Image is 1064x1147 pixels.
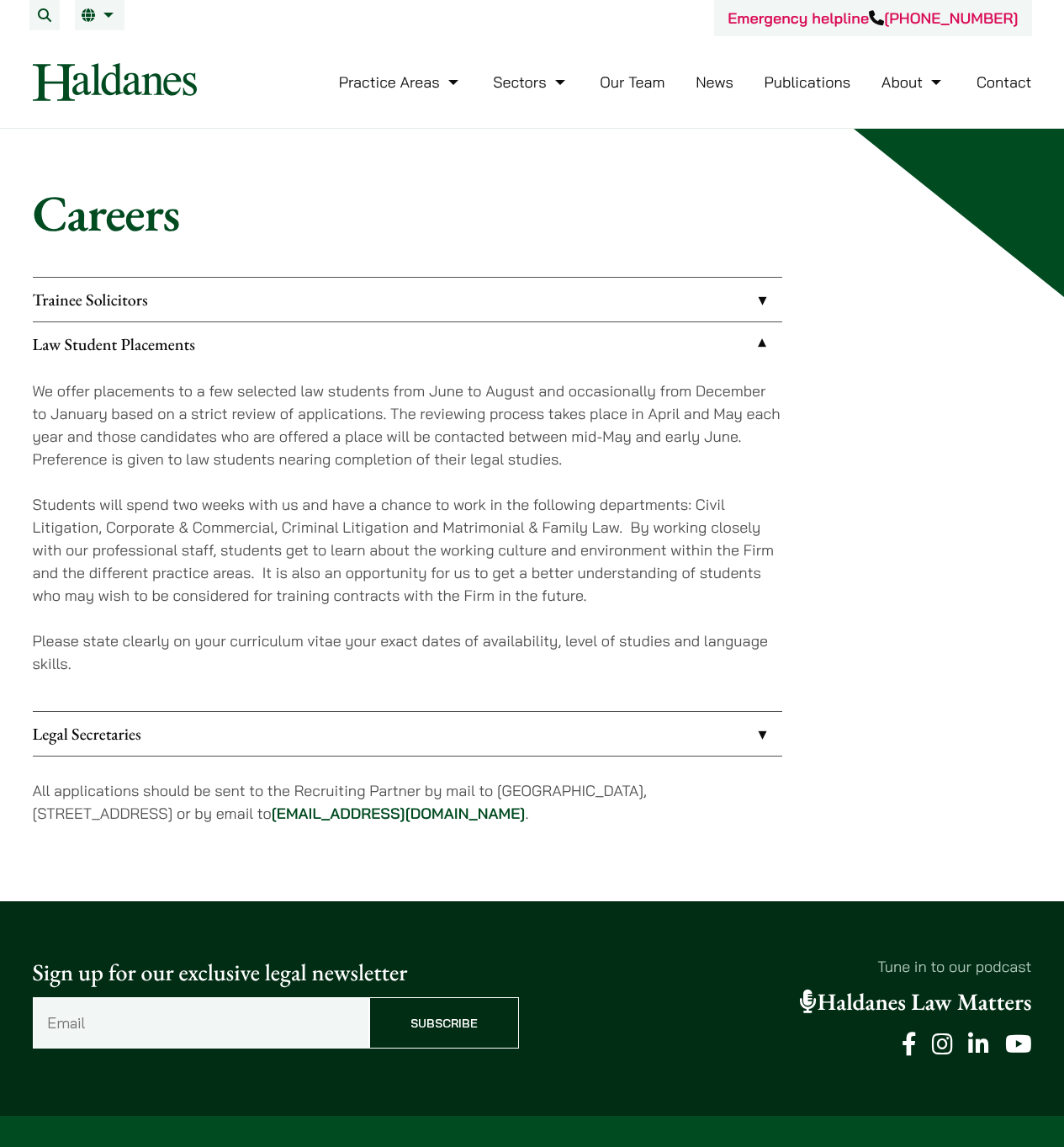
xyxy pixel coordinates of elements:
[33,955,519,990] p: Sign up for our exclusive legal newsletter
[800,987,1032,1017] a: Haldanes Law Matters
[546,955,1032,978] p: Tune in to our podcast
[33,779,782,825] p: All applications should be sent to the Recruiting Partner by mail to [GEOGRAPHIC_DATA], [STREET_A...
[33,997,369,1049] input: Email
[765,72,851,92] a: Publications
[33,63,197,101] img: Logo of Haldanes
[33,380,782,470] p: We offer placements to a few selected law students from June to August and occasionally from Dece...
[33,493,782,607] p: Students will spend two weeks with us and have a chance to work in the following departments: Civ...
[33,712,782,756] a: Legal Secretaries
[728,8,1018,28] a: Emergency helpline[PHONE_NUMBER]
[600,72,664,92] a: Our Team
[33,183,1032,243] h1: Careers
[272,804,526,823] a: [EMAIL_ADDRESS][DOMAIN_NAME]
[82,8,118,22] a: EN
[493,72,569,92] a: Sectors
[881,72,945,92] a: About
[33,278,782,321] a: Trainee Solicitors
[696,72,733,92] a: News
[33,322,782,366] a: Law Student Placements
[369,997,519,1049] input: Subscribe
[339,72,463,92] a: Practice Areas
[33,366,782,711] div: Law Student Placements
[977,72,1032,92] a: Contact
[33,629,782,675] p: Please state clearly on your curriculum vitae your exact dates of availability, level of studies ...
